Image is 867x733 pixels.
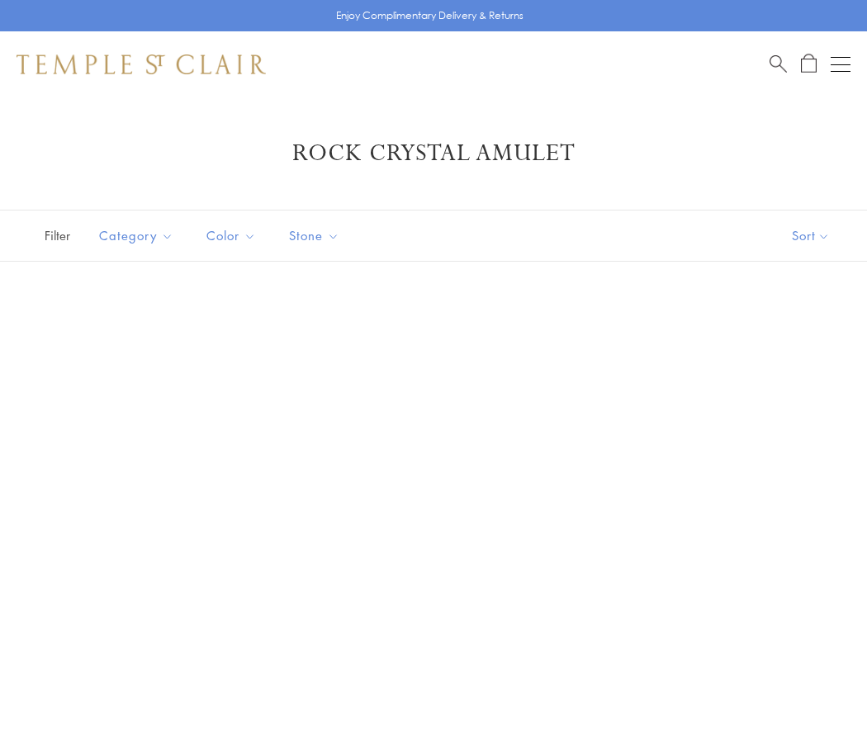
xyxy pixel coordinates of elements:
[336,7,524,24] p: Enjoy Complimentary Delivery & Returns
[770,54,787,74] a: Search
[755,210,867,261] button: Show sort by
[41,139,826,168] h1: Rock Crystal Amulet
[277,217,352,254] button: Stone
[801,54,817,74] a: Open Shopping Bag
[91,225,186,246] span: Category
[281,225,352,246] span: Stone
[831,54,850,74] button: Open navigation
[87,217,186,254] button: Category
[17,54,266,74] img: Temple St. Clair
[194,217,268,254] button: Color
[198,225,268,246] span: Color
